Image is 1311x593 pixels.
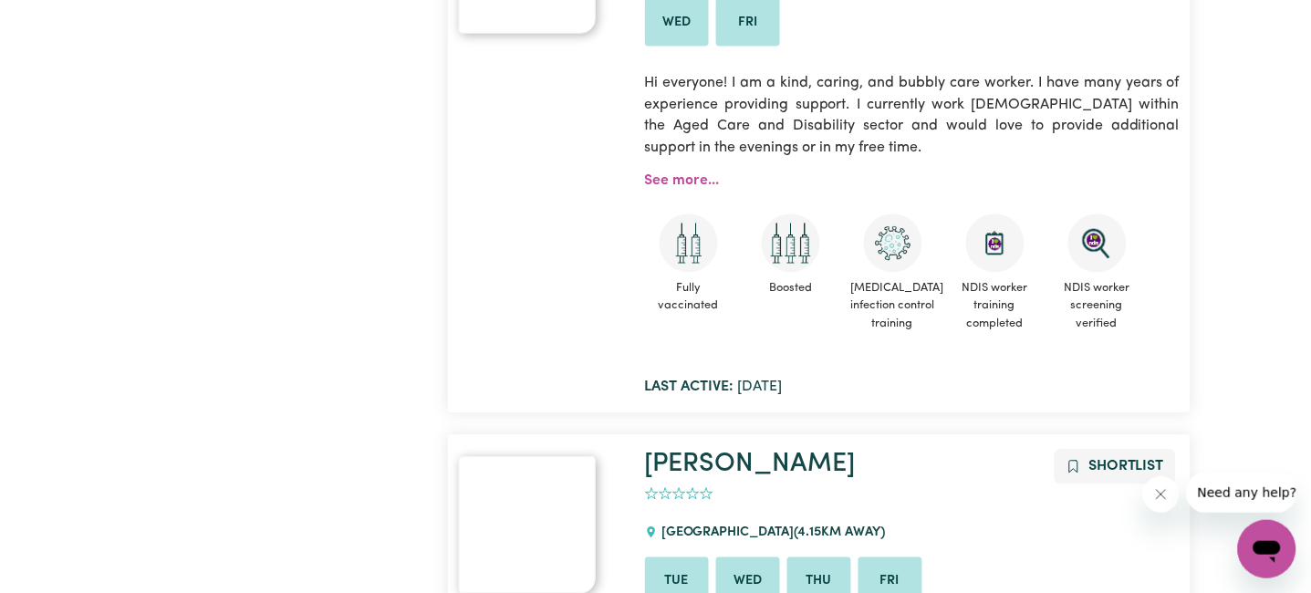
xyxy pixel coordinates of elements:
span: Shortlist [1088,460,1164,474]
img: NDIS Worker Screening Verified [1068,214,1127,273]
div: [GEOGRAPHIC_DATA] [645,509,897,558]
span: Fully vaccinated [645,273,733,322]
div: add rating by typing an integer from 0 to 5 or pressing arrow keys [645,484,713,505]
span: NDIS worker training completed [952,273,1039,340]
p: Hi everyone! I am a kind, caring, and bubbly care worker. I have many years of experience providi... [645,61,1181,171]
iframe: Close message [1143,476,1180,513]
span: Boosted [747,273,835,305]
span: NDIS worker screening verified [1054,273,1141,340]
span: Need any help? [11,13,110,27]
a: [PERSON_NAME] [645,452,856,478]
iframe: Button to launch messaging window [1238,520,1296,578]
span: [MEDICAL_DATA] infection control training [849,273,937,340]
img: CS Academy: COVID-19 Infection Control Training course completed [864,214,922,273]
b: Last active: [645,380,734,395]
img: CS Academy: Introduction to NDIS Worker Training course completed [966,214,1025,273]
button: Add to shortlist [1055,450,1176,484]
img: Care and support worker has received booster dose of COVID-19 vaccination [762,214,820,273]
span: ( 4.15 km away) [795,526,886,540]
img: Care and support worker has received 2 doses of COVID-19 vaccine [660,214,718,273]
span: [DATE] [645,380,783,395]
a: See more... [645,174,720,189]
iframe: Message from company [1187,473,1296,513]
